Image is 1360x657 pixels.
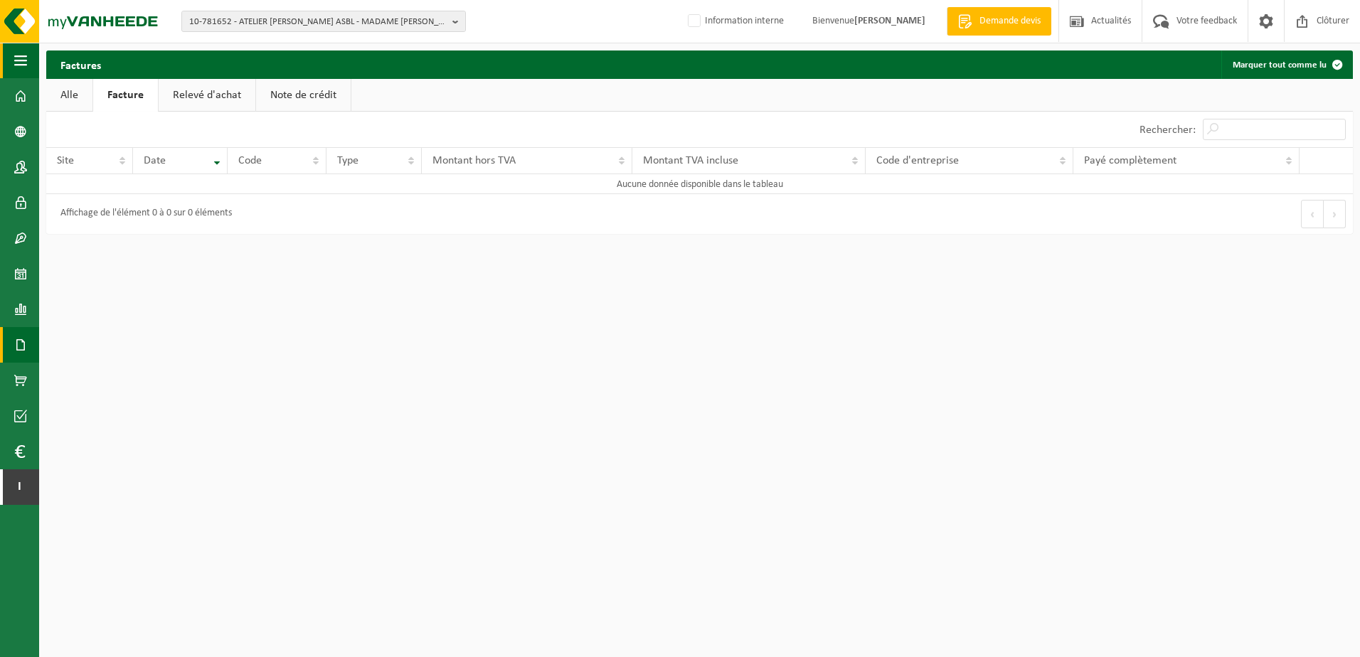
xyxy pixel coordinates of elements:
[144,155,166,166] span: Date
[93,79,158,112] a: Facture
[1324,200,1346,228] button: Next
[189,11,447,33] span: 10-781652 - ATELIER [PERSON_NAME] ASBL - MADAME [PERSON_NAME]
[1084,155,1176,166] span: Payé complètement
[46,79,92,112] a: Alle
[57,155,74,166] span: Site
[976,14,1044,28] span: Demande devis
[181,11,466,32] button: 10-781652 - ATELIER [PERSON_NAME] ASBL - MADAME [PERSON_NAME]
[238,155,262,166] span: Code
[256,79,351,112] a: Note de crédit
[643,155,738,166] span: Montant TVA incluse
[1221,50,1351,79] button: Marquer tout comme lu
[685,11,784,32] label: Information interne
[159,79,255,112] a: Relevé d'achat
[46,174,1353,194] td: Aucune donnée disponible dans le tableau
[14,469,25,505] span: I
[876,155,959,166] span: Code d'entreprise
[947,7,1051,36] a: Demande devis
[1301,200,1324,228] button: Previous
[337,155,358,166] span: Type
[53,201,232,227] div: Affichage de l'élément 0 à 0 sur 0 éléments
[46,50,115,78] h2: Factures
[1139,124,1196,136] label: Rechercher:
[854,16,925,26] strong: [PERSON_NAME]
[432,155,516,166] span: Montant hors TVA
